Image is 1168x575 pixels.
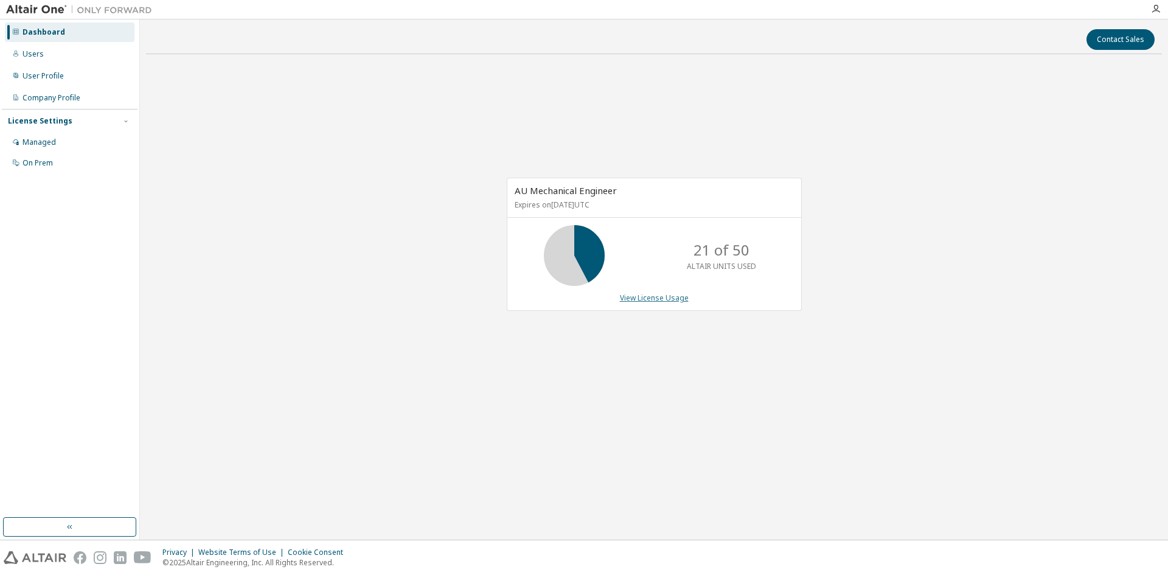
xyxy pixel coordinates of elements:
[8,116,72,126] div: License Settings
[134,551,151,564] img: youtube.svg
[114,551,127,564] img: linkedin.svg
[288,548,350,557] div: Cookie Consent
[515,200,791,210] p: Expires on [DATE] UTC
[687,261,756,271] p: ALTAIR UNITS USED
[515,184,617,197] span: AU Mechanical Engineer
[23,71,64,81] div: User Profile
[74,551,86,564] img: facebook.svg
[4,551,66,564] img: altair_logo.svg
[94,551,106,564] img: instagram.svg
[23,158,53,168] div: On Prem
[1086,29,1155,50] button: Contact Sales
[23,93,80,103] div: Company Profile
[162,548,198,557] div: Privacy
[162,557,350,568] p: © 2025 Altair Engineering, Inc. All Rights Reserved.
[23,49,44,59] div: Users
[23,138,56,147] div: Managed
[693,240,749,260] p: 21 of 50
[198,548,288,557] div: Website Terms of Use
[23,27,65,37] div: Dashboard
[6,4,158,16] img: Altair One
[620,293,689,303] a: View License Usage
